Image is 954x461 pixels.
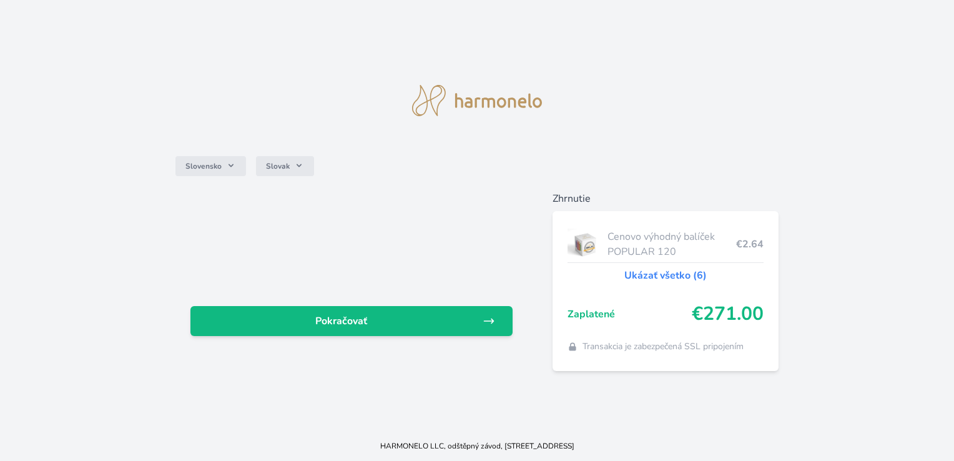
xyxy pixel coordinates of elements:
button: Slovensko [175,156,246,176]
a: Ukázať všetko (6) [624,268,707,283]
span: Slovak [266,161,290,171]
span: Transakcia je zabezpečená SSL pripojením [583,340,744,353]
span: Cenovo výhodný balíček POPULAR 120 [607,229,735,259]
span: €271.00 [692,303,764,325]
a: Pokračovať [190,306,512,336]
h6: Zhrnutie [553,191,779,206]
span: €2.64 [736,237,764,252]
img: popular.jpg [568,229,603,260]
span: Slovensko [185,161,222,171]
button: Slovak [256,156,314,176]
span: Pokračovať [200,314,482,329]
span: Zaplatené [568,307,692,322]
img: logo.svg [412,85,542,116]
